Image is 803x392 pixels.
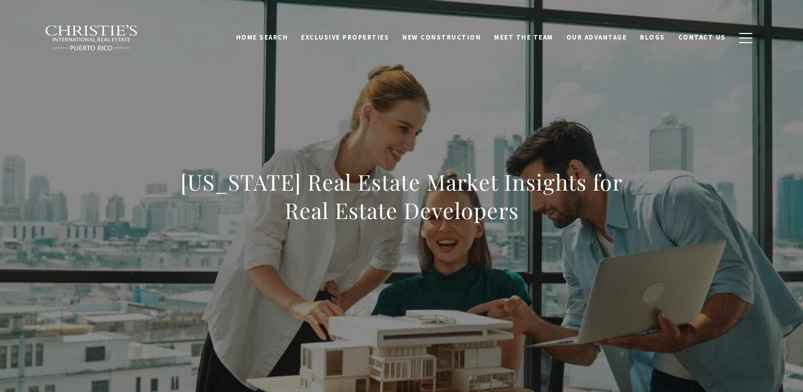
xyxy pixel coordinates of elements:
[178,168,625,225] h1: [US_STATE] Real Estate Market Insights for Real Estate Developers
[396,28,487,47] a: New Construction
[560,28,634,47] a: Our Advantage
[45,25,139,51] img: Christie's International Real Estate black text logo
[633,28,672,47] a: Blogs
[230,28,295,47] a: Home Search
[566,33,627,42] span: Our Advantage
[294,28,396,47] a: Exclusive Properties
[678,33,726,42] span: Contact Us
[402,33,481,42] span: New Construction
[640,33,665,42] span: Blogs
[487,28,560,47] a: Meet the Team
[301,33,389,42] span: Exclusive Properties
